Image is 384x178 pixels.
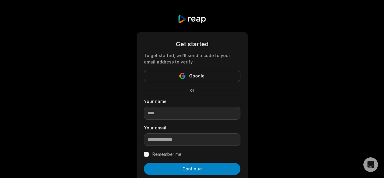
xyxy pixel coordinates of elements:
div: To get started, we'll send a code to your email address to verify. [144,52,240,65]
div: Get started [144,39,240,49]
span: Google [189,72,205,80]
img: reap [178,15,206,24]
label: Remember me [152,151,182,158]
label: Your email [144,125,240,131]
button: Continue [144,163,240,175]
span: or [185,87,199,93]
button: Google [144,70,240,82]
div: Open Intercom Messenger [363,157,378,172]
label: Your name [144,98,240,104]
